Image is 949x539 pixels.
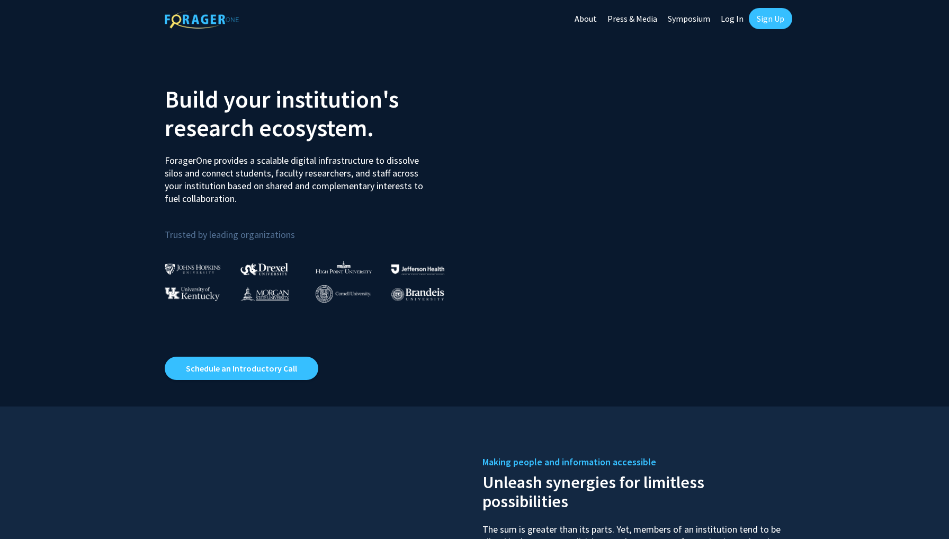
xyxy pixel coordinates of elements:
[165,357,318,380] a: Opens in a new tab
[165,146,431,205] p: ForagerOne provides a scalable digital infrastructure to dissolve silos and connect students, fac...
[316,261,372,273] img: High Point University
[165,263,221,275] img: Johns Hopkins University
[165,287,220,301] img: University of Kentucky
[165,85,467,142] h2: Build your institution's research ecosystem.
[165,10,239,29] img: ForagerOne Logo
[482,454,784,470] h5: Making people and information accessible
[749,8,792,29] a: Sign Up
[240,263,288,275] img: Drexel University
[240,287,289,301] img: Morgan State University
[482,470,784,511] h2: Unleash synergies for limitless possibilities
[316,285,371,303] img: Cornell University
[391,288,444,301] img: Brandeis University
[165,214,467,243] p: Trusted by leading organizations
[391,264,444,275] img: Thomas Jefferson University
